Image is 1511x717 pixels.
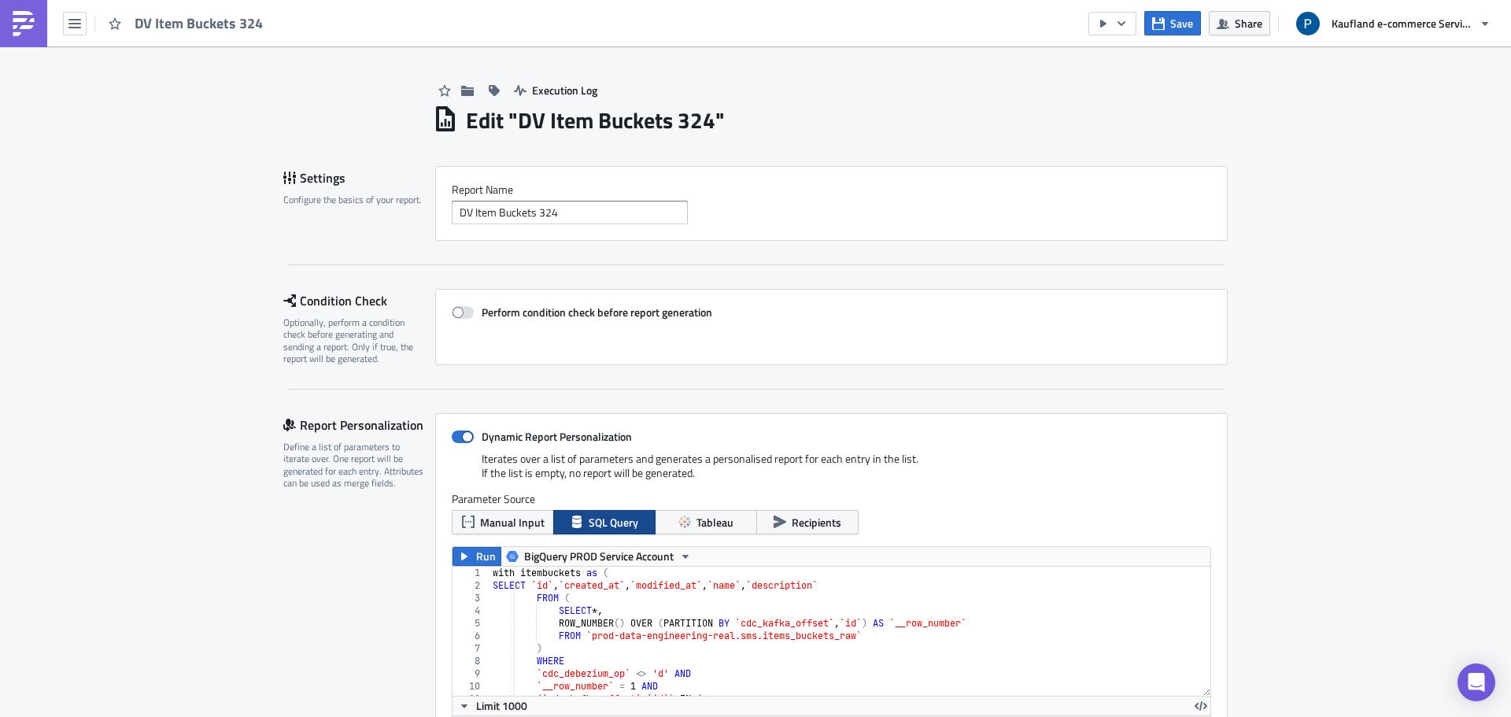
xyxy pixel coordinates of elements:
span: Tableau [696,514,733,530]
div: Iterates over a list of parameters and generates a personalised report for each entry in the list... [452,452,1211,492]
span: BigQuery PROD Service Account [524,547,674,566]
strong: Dynamic Report Personalization [482,428,632,445]
p: For details please go to . [6,24,752,36]
img: PushMetrics [11,11,36,36]
span: Share [1235,15,1262,31]
h1: Edit " DV Item Buckets 324 " [466,106,725,135]
button: SQL Query [553,510,656,534]
label: Report Nam﻿e [452,183,1211,197]
body: Rich Text Area. Press ALT-0 for help. [6,6,752,36]
button: BigQuery PROD Service Account [501,547,697,566]
img: Avatar [1295,10,1321,37]
div: 1 [453,567,490,579]
button: Limit 1000 [453,697,533,715]
div: 2 [453,579,490,592]
div: Settings [283,166,435,190]
button: Tableau [655,510,757,534]
div: Open Intercom Messenger [1457,663,1495,701]
div: 6 [453,630,490,642]
div: Optionally, perform a condition check before generating and sending a report. Only if true, the r... [283,316,425,365]
span: Kaufland e-commerce Services GmbH & Co. KG [1332,15,1473,31]
button: Save [1144,11,1201,35]
span: Manual Input [480,514,545,530]
p: Attached you can find the overview from [DATE] ({{ utils.ds }}). [6,6,752,19]
button: Manual Input [452,510,554,534]
div: 5 [453,617,490,630]
div: 3 [453,592,490,604]
span: Recipients [792,514,841,530]
div: Configure the basics of your report. [283,194,425,205]
span: Execution Log [532,82,597,98]
div: 11 [453,693,490,705]
button: Recipients [756,510,859,534]
span: SQL Query [589,514,638,530]
div: 7 [453,642,490,655]
label: Parameter Source [452,492,1211,506]
span: Run [476,547,496,566]
span: Save [1170,15,1193,31]
div: 10 [453,680,490,693]
span: DV Item Buckets 324 [135,14,264,32]
span: Limit 1000 [476,697,527,714]
div: 4 [453,604,490,617]
div: Condition Check [283,289,435,312]
a: Tableau [121,24,160,36]
div: Define a list of parameters to iterate over. One report will be generated for each entry. Attribu... [283,441,425,490]
button: Share [1209,11,1270,35]
div: 9 [453,667,490,680]
div: Report Personalization [283,413,435,437]
button: Run [453,547,501,566]
button: Kaufland e-commerce Services GmbH & Co. KG [1287,6,1499,41]
strong: Perform condition check before report generation [482,304,712,320]
div: 8 [453,655,490,667]
button: Execution Log [506,78,605,102]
